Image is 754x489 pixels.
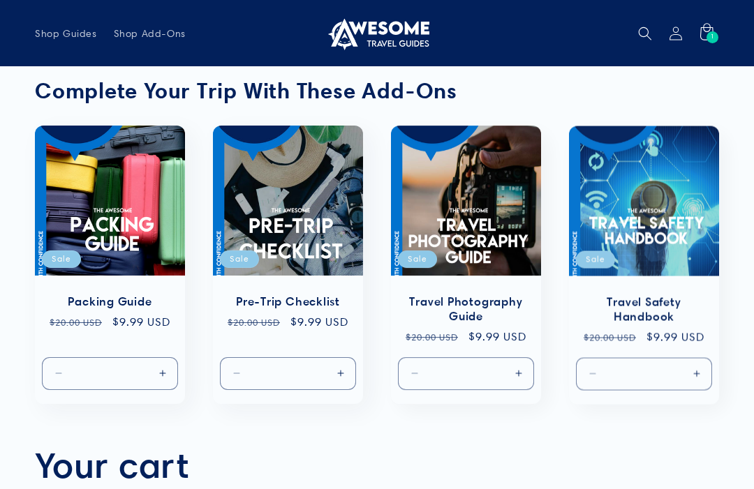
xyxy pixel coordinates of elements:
[227,294,349,309] a: Pre-Trip Checklist
[35,442,189,487] h1: Your cart
[114,27,186,40] span: Shop Add-Ons
[35,126,719,404] ul: Slider
[27,19,105,48] a: Shop Guides
[711,31,715,43] span: 1
[405,294,527,324] a: Travel Photography Guide
[325,17,429,50] img: Awesome Travel Guides
[35,77,457,104] strong: Complete Your Trip With These Add-Ons
[49,294,171,309] a: Packing Guide
[630,18,660,49] summary: Search
[88,356,133,389] input: Quantity for Default Title
[266,356,311,389] input: Quantity for Default Title
[583,294,705,324] a: Travel Safety Handbook
[444,356,489,389] input: Quantity for Default Title
[105,19,194,48] a: Shop Add-Ons
[35,27,97,40] span: Shop Guides
[320,11,435,55] a: Awesome Travel Guides
[622,356,667,389] input: Quantity for Default Title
